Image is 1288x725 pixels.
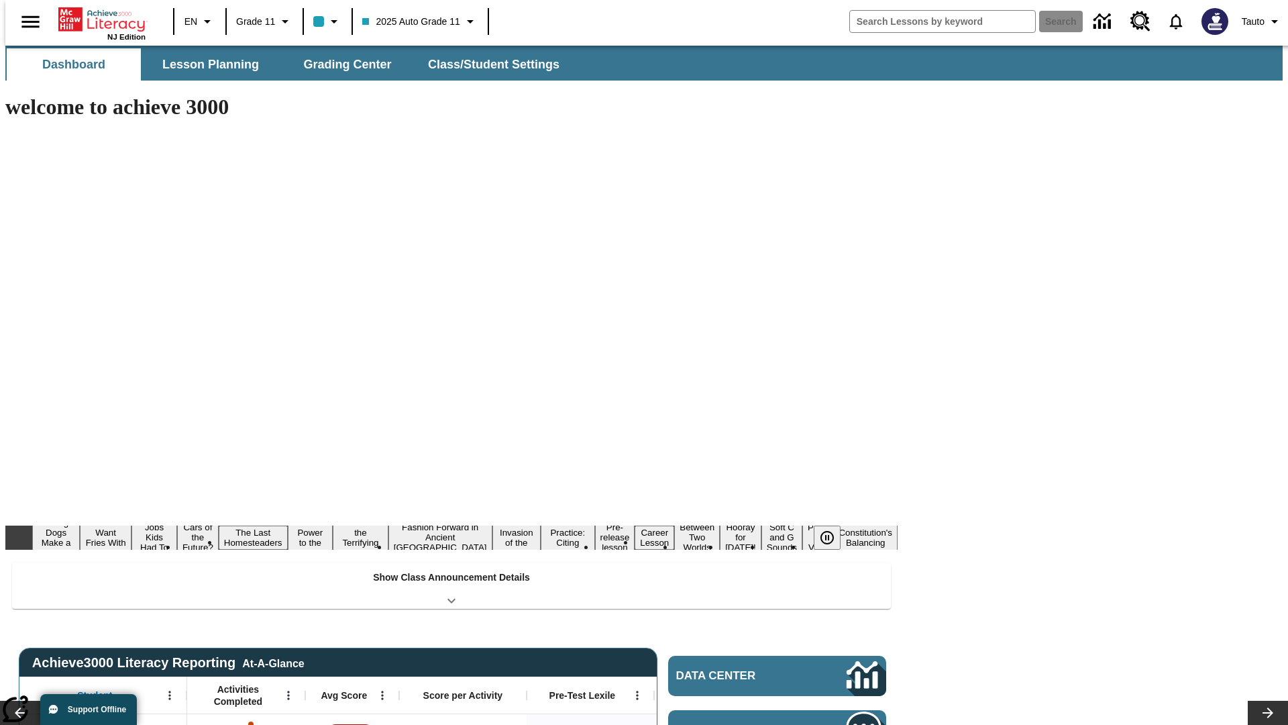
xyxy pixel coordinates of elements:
button: Profile/Settings [1236,9,1288,34]
button: Slide 12 Career Lesson [635,526,674,550]
button: Pause [814,526,841,550]
button: Slide 17 The Constitution's Balancing Act [833,516,898,560]
a: Notifications [1159,4,1193,39]
span: Pre-Test Lexile [549,689,616,702]
button: Slide 10 Mixed Practice: Citing Evidence [541,516,595,560]
button: Open Menu [372,685,392,706]
button: Open Menu [160,685,180,706]
input: search field [850,11,1035,32]
button: Grading Center [280,48,415,81]
img: Avatar [1201,8,1228,35]
button: Open Menu [278,685,299,706]
h1: welcome to achieve 3000 [5,95,898,119]
button: Class/Student Settings [417,48,570,81]
body: Maximum 600 characters Press Escape to exit toolbar Press Alt + F10 to reach toolbar [5,11,196,23]
span: Avg Score [321,689,367,702]
p: Show Class Announcement Details [373,571,530,585]
button: Class: 2025 Auto Grade 11, Select your class [357,9,483,34]
button: Lesson carousel, Next [1248,701,1288,725]
button: Grade: Grade 11, Select a grade [231,9,299,34]
button: Slide 9 The Invasion of the Free CD [492,516,541,560]
button: Lesson Planning [144,48,278,81]
button: Slide 16 Point of View [802,520,833,554]
span: Support Offline [68,705,126,714]
button: Language: EN, Select a language [178,9,221,34]
button: Slide 11 Pre-release lesson [595,520,635,554]
span: EN [184,15,197,29]
div: At-A-Glance [242,655,304,670]
button: Slide 7 Attack of the Terrifying Tomatoes [333,516,388,560]
div: SubNavbar [5,46,1283,81]
span: Data Center [676,669,802,683]
button: Dashboard [7,48,141,81]
span: Activities Completed [194,683,282,708]
span: 2025 Auto Grade 11 [362,15,460,29]
a: Data Center [1085,3,1122,40]
button: Support Offline [40,694,137,725]
span: NJ Edition [107,33,146,41]
div: Show Class Announcement Details [12,563,891,609]
button: Slide 6 Solar Power to the People [288,516,333,560]
a: Resource Center, Will open in new tab [1122,3,1159,40]
span: Score per Activity [423,689,503,702]
span: Grade 11 [236,15,275,29]
span: Achieve3000 Literacy Reporting [32,655,305,671]
button: Slide 13 Between Two Worlds [674,520,720,554]
button: Slide 3 Dirty Jobs Kids Had To Do [131,510,177,565]
button: Slide 4 Cars of the Future? [177,520,219,554]
div: Home [58,5,146,41]
button: Slide 2 Do You Want Fries With That? [80,516,131,560]
button: Select a new avatar [1193,4,1236,39]
span: Student [77,689,112,702]
button: Slide 5 The Last Homesteaders [219,526,288,550]
button: Slide 15 Soft C and G Sounds [761,520,802,554]
span: Tauto [1242,15,1265,29]
button: Slide 14 Hooray for Constitution Day! [720,520,761,554]
a: Data Center [668,656,886,696]
button: Class color is light blue. Change class color [308,9,347,34]
button: Open side menu [11,2,50,42]
div: SubNavbar [5,48,572,81]
button: Slide 8 Fashion Forward in Ancient Rome [388,520,492,554]
div: Pause [814,526,854,550]
a: Home [58,6,146,33]
button: Slide 1 Diving Dogs Make a Splash [32,516,80,560]
button: Open Menu [627,685,647,706]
